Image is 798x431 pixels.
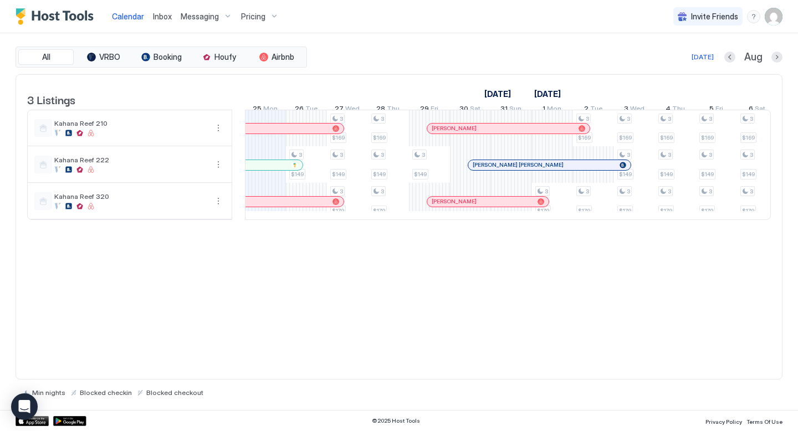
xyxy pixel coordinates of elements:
a: August 29, 2025 [417,102,441,118]
span: Terms Of Use [746,418,782,425]
span: $149 [332,171,345,178]
a: August 26, 2025 [292,102,320,118]
span: Kahana Reef 210 [54,119,207,127]
span: $149 [742,171,755,178]
span: $149 [701,171,714,178]
span: Airbnb [272,52,294,62]
span: $169 [742,134,755,141]
span: Blocked checkin [80,388,132,397]
span: $149 [414,171,427,178]
span: 3 [750,115,753,122]
span: 3 [299,151,302,158]
span: All [42,52,50,62]
a: Terms Of Use [746,415,782,427]
button: [DATE] [690,50,715,64]
span: $169 [660,134,673,141]
a: Host Tools Logo [16,8,99,25]
span: Wed [345,104,360,116]
span: Booking [154,52,182,62]
span: 5 [709,104,714,116]
span: [PERSON_NAME] [PERSON_NAME] [473,161,564,168]
span: $149 [291,171,304,178]
span: Mon [263,104,278,116]
span: Sat [755,104,765,116]
span: Fri [431,104,438,116]
span: 3 [340,115,343,122]
span: Invite Friends [691,12,738,22]
span: 3 [709,188,712,195]
a: Privacy Policy [705,415,742,427]
span: Kahana Reef 320 [54,192,207,201]
div: menu [212,121,225,135]
span: 3 Listings [27,91,75,107]
span: $149 [619,171,632,178]
div: menu [212,158,225,171]
span: [PERSON_NAME] [432,125,477,132]
span: © 2025 Host Tools [372,417,420,424]
span: 3 [627,151,630,158]
span: 3 [750,151,753,158]
span: 28 [376,104,385,116]
span: Tue [590,104,602,116]
a: Google Play Store [53,416,86,426]
span: 3 [381,115,384,122]
span: Tue [305,104,318,116]
button: Airbnb [249,49,304,65]
span: Sat [470,104,480,116]
span: Aug [744,51,763,64]
span: Mon [547,104,561,116]
div: menu [747,10,760,23]
span: 3 [381,151,384,158]
span: $169 [373,134,386,141]
span: Thu [672,104,685,116]
span: 30 [459,104,468,116]
button: More options [212,158,225,171]
span: 3 [545,188,548,195]
span: 3 [381,188,384,195]
span: Wed [630,104,644,116]
span: Sun [509,104,521,116]
span: $149 [373,171,386,178]
span: Kahana Reef 222 [54,156,207,164]
a: August 28, 2025 [374,102,402,118]
div: menu [212,194,225,208]
span: $179 [332,207,344,214]
button: Next month [771,52,782,63]
button: Houfy [191,49,247,65]
a: August 27, 2025 [332,102,362,118]
a: App Store [16,416,49,426]
button: VRBO [76,49,131,65]
button: More options [212,121,225,135]
span: $149 [660,171,673,178]
span: 6 [749,104,753,116]
span: Calendar [112,12,144,21]
a: August 25, 2025 [250,102,280,118]
span: 3 [624,104,628,116]
span: Inbox [153,12,172,21]
span: $179 [619,207,631,214]
a: Inbox [153,11,172,22]
span: Fri [715,104,723,116]
span: Houfy [214,52,236,62]
span: $179 [701,207,713,214]
div: User profile [765,8,782,25]
span: 3 [668,151,671,158]
span: 2 [584,104,589,116]
span: $179 [578,207,590,214]
span: Thu [387,104,400,116]
span: $169 [701,134,714,141]
span: $179 [537,207,549,214]
a: September 4, 2025 [663,102,688,118]
div: tab-group [16,47,307,68]
span: 3 [709,151,712,158]
span: 31 [500,104,508,116]
a: September 6, 2025 [746,102,768,118]
span: 3 [586,115,589,122]
span: 3 [422,151,425,158]
span: Messaging [181,12,219,22]
span: 3 [709,115,712,122]
a: September 3, 2025 [621,102,647,118]
button: Previous month [724,52,735,63]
